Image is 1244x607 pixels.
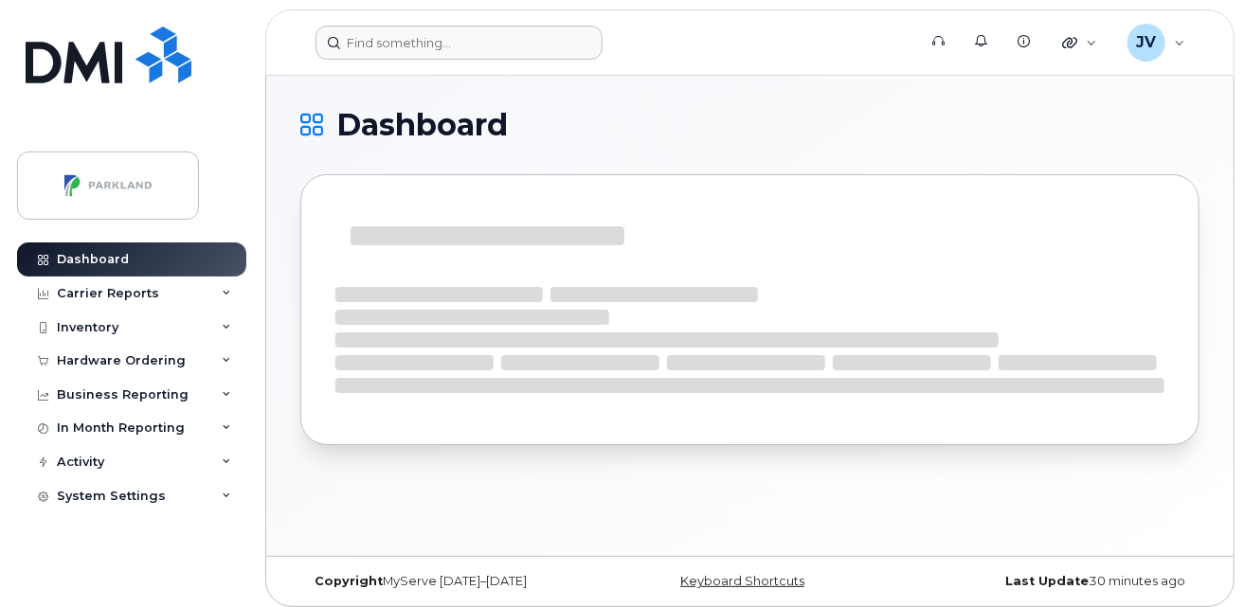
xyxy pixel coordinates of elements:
[336,111,508,139] span: Dashboard
[680,574,804,588] a: Keyboard Shortcuts
[300,574,600,589] div: MyServe [DATE]–[DATE]
[900,574,1199,589] div: 30 minutes ago
[1005,574,1089,588] strong: Last Update
[315,574,383,588] strong: Copyright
